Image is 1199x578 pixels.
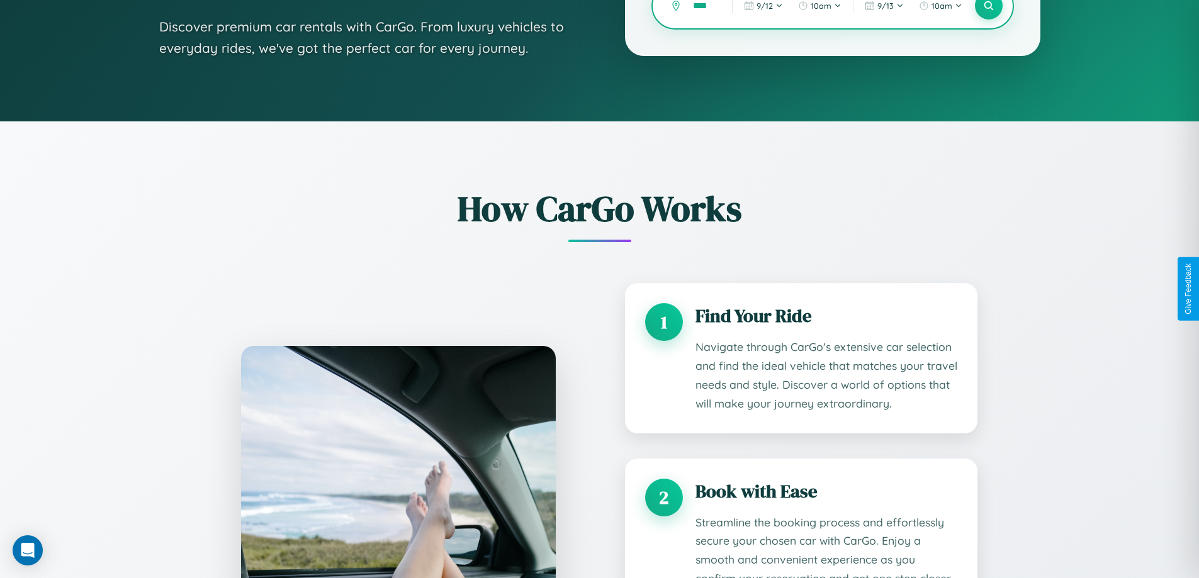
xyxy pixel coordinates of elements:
[222,184,977,233] h2: How CarGo Works
[645,479,683,516] div: 2
[811,1,831,11] span: 10am
[13,535,43,565] div: Open Intercom Messenger
[877,1,894,11] span: 9 / 13
[645,303,683,341] div: 1
[1184,264,1193,314] div: Give Feedback
[695,479,957,504] h3: Book with Ease
[757,1,773,11] span: 9 / 12
[159,16,575,58] p: Discover premium car rentals with CarGo. From luxury vehicles to everyday rides, we've got the pe...
[695,303,957,328] h3: Find Your Ride
[695,338,957,413] p: Navigate through CarGo's extensive car selection and find the ideal vehicle that matches your tra...
[932,1,952,11] span: 10am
